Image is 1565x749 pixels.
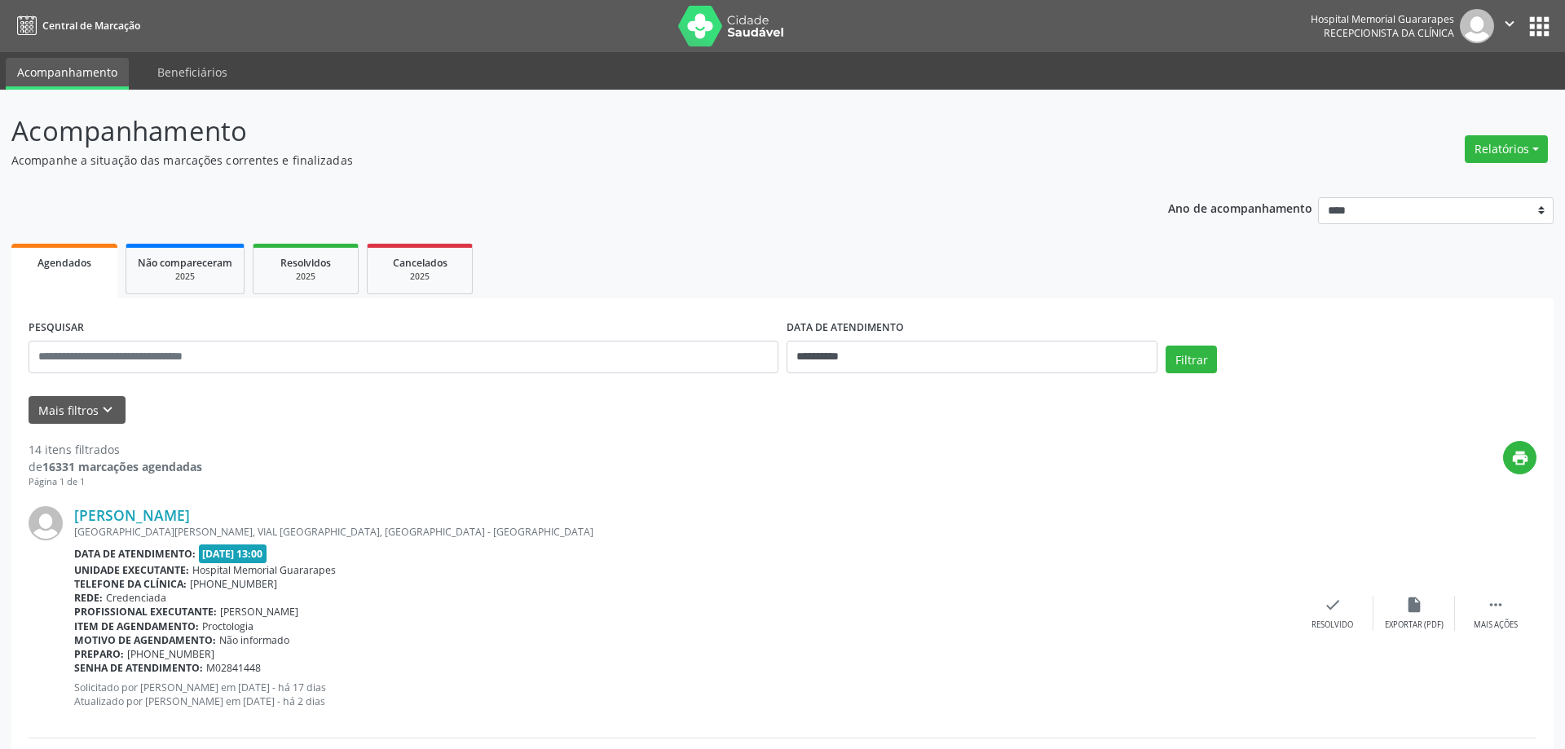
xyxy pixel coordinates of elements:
p: Ano de acompanhamento [1168,197,1312,218]
b: Rede: [74,591,103,605]
b: Motivo de agendamento: [74,633,216,647]
i: keyboard_arrow_down [99,401,117,419]
div: Hospital Memorial Guararapes [1311,12,1454,26]
span: [PHONE_NUMBER] [190,577,277,591]
label: PESQUISAR [29,315,84,341]
span: Resolvidos [280,256,331,270]
img: img [29,506,63,540]
p: Solicitado por [PERSON_NAME] em [DATE] - há 17 dias Atualizado por [PERSON_NAME] em [DATE] - há 2... [74,681,1292,708]
div: de [29,458,202,475]
span: Cancelados [393,256,447,270]
div: 2025 [265,271,346,283]
span: [PERSON_NAME] [220,605,298,619]
i:  [1501,15,1519,33]
span: [DATE] 13:00 [199,544,267,563]
b: Telefone da clínica: [74,577,187,591]
b: Profissional executante: [74,605,217,619]
span: Hospital Memorial Guararapes [192,563,336,577]
img: img [1460,9,1494,43]
span: Credenciada [106,591,166,605]
span: Não compareceram [138,256,232,270]
div: [GEOGRAPHIC_DATA][PERSON_NAME], VIAL [GEOGRAPHIC_DATA], [GEOGRAPHIC_DATA] - [GEOGRAPHIC_DATA] [74,525,1292,539]
b: Senha de atendimento: [74,661,203,675]
i: insert_drive_file [1405,596,1423,614]
button: Filtrar [1166,346,1217,373]
p: Acompanhamento [11,111,1091,152]
strong: 16331 marcações agendadas [42,459,202,474]
button: Relatórios [1465,135,1548,163]
div: Mais ações [1474,619,1518,631]
div: 2025 [138,271,232,283]
b: Item de agendamento: [74,619,199,633]
i: print [1511,449,1529,467]
span: [PHONE_NUMBER] [127,647,214,661]
i: check [1324,596,1342,614]
label: DATA DE ATENDIMENTO [787,315,904,341]
span: Recepcionista da clínica [1324,26,1454,40]
b: Data de atendimento: [74,547,196,561]
button:  [1494,9,1525,43]
span: Proctologia [202,619,253,633]
button: print [1503,441,1536,474]
span: Não informado [219,633,289,647]
span: M02841448 [206,661,261,675]
a: Central de Marcação [11,12,140,39]
div: Resolvido [1312,619,1353,631]
i:  [1487,596,1505,614]
button: apps [1525,12,1554,41]
div: Página 1 de 1 [29,475,202,489]
a: Beneficiários [146,58,239,86]
span: Agendados [37,256,91,270]
div: 2025 [379,271,461,283]
a: [PERSON_NAME] [74,506,190,524]
p: Acompanhe a situação das marcações correntes e finalizadas [11,152,1091,169]
span: Central de Marcação [42,19,140,33]
div: Exportar (PDF) [1385,619,1444,631]
a: Acompanhamento [6,58,129,90]
div: 14 itens filtrados [29,441,202,458]
button: Mais filtroskeyboard_arrow_down [29,396,126,425]
b: Unidade executante: [74,563,189,577]
b: Preparo: [74,647,124,661]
